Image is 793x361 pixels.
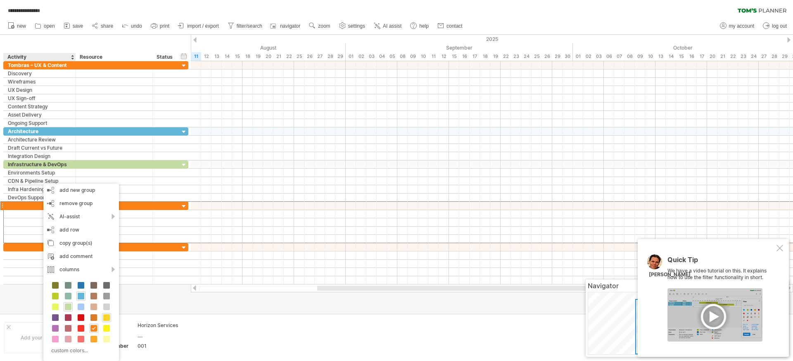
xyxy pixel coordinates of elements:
[439,52,449,61] div: Friday, 12 September 2025
[435,21,465,31] a: contact
[8,144,71,152] div: Draft Current vs Future
[346,52,356,61] div: Monday, 1 September 2025
[729,23,754,29] span: my account
[655,52,666,61] div: Monday, 13 October 2025
[304,52,315,61] div: Tuesday, 26 August 2025
[8,111,71,119] div: Asset Delivery
[315,52,325,61] div: Wednesday, 27 August 2025
[718,21,757,31] a: my account
[397,52,408,61] div: Monday, 8 September 2025
[17,23,26,29] span: new
[697,52,707,61] div: Friday, 17 October 2025
[269,21,303,31] a: navigator
[237,23,262,29] span: filter/search
[284,52,294,61] div: Friday, 22 August 2025
[8,94,71,102] div: UX Sign-off
[490,52,501,61] div: Friday, 19 September 2025
[101,23,113,29] span: share
[8,136,71,143] div: Architecture Review
[428,52,439,61] div: Thursday, 11 September 2025
[552,52,563,61] div: Monday, 29 September 2025
[738,52,748,61] div: Thursday, 23 October 2025
[120,21,145,31] a: undo
[43,263,119,276] div: columns
[176,21,221,31] a: import / export
[129,43,346,52] div: August 2025
[8,69,71,77] div: Discovery
[44,23,55,29] span: open
[8,169,71,177] div: Environments Setup
[588,282,787,290] div: Navigator
[583,52,594,61] div: Thursday, 2 October 2025
[446,23,463,29] span: contact
[131,23,142,29] span: undo
[90,21,116,31] a: share
[43,210,119,223] div: AI-assist
[348,23,365,29] span: settings
[191,52,201,61] div: Monday, 11 August 2025
[8,127,71,135] div: Architecture
[645,52,655,61] div: Friday, 10 October 2025
[418,52,428,61] div: Wednesday, 10 September 2025
[459,52,470,61] div: Tuesday, 16 September 2025
[624,52,635,61] div: Wednesday, 8 October 2025
[33,21,57,31] a: open
[43,184,119,197] div: add new group
[222,52,232,61] div: Thursday, 14 August 2025
[280,23,300,29] span: navigator
[8,194,71,201] div: DevOps Support
[604,52,614,61] div: Monday, 6 October 2025
[759,52,769,61] div: Monday, 27 October 2025
[573,52,583,61] div: Wednesday, 1 October 2025
[8,119,71,127] div: Ongoing Support
[779,52,790,61] div: Wednesday, 29 October 2025
[532,52,542,61] div: Thursday, 25 September 2025
[8,160,71,168] div: Infrastructure & DevOps
[614,52,624,61] div: Tuesday, 7 October 2025
[232,52,242,61] div: Friday, 15 August 2025
[273,52,284,61] div: Thursday, 21 August 2025
[383,23,401,29] span: AI assist
[769,52,779,61] div: Tuesday, 28 October 2025
[80,53,148,61] div: Resource
[7,53,71,61] div: Activity
[201,52,211,61] div: Tuesday, 12 August 2025
[686,52,697,61] div: Thursday, 16 October 2025
[761,21,789,31] a: log out
[594,52,604,61] div: Friday, 3 October 2025
[676,52,686,61] div: Wednesday, 15 October 2025
[263,52,273,61] div: Wednesday, 20 August 2025
[667,256,775,268] div: Quick Tip
[4,322,81,353] div: Add your own logo
[748,52,759,61] div: Friday, 24 October 2025
[563,52,573,61] div: Tuesday, 30 September 2025
[43,250,119,263] div: add comment
[138,322,207,329] div: Horizon Services
[43,237,119,250] div: copy group(s)
[211,52,222,61] div: Wednesday, 13 August 2025
[8,103,71,110] div: Content Strategy
[8,177,71,185] div: CDN & Pipeline Setup
[138,332,207,339] div: ....
[335,52,346,61] div: Friday, 29 August 2025
[138,342,207,349] div: 001
[649,271,691,278] div: [PERSON_NAME]
[62,21,85,31] a: save
[157,53,175,61] div: Status
[307,21,332,31] a: zoom
[366,52,377,61] div: Wednesday, 3 September 2025
[47,345,112,356] div: custom colors...
[377,52,387,61] div: Thursday, 4 September 2025
[772,23,787,29] span: log out
[387,52,397,61] div: Friday, 5 September 2025
[73,23,83,29] span: save
[408,52,418,61] div: Tuesday, 9 September 2025
[8,78,71,86] div: Wireframes
[717,52,728,61] div: Tuesday, 21 October 2025
[8,86,71,94] div: UX Design
[187,23,219,29] span: import / export
[43,223,119,237] div: add row
[728,52,738,61] div: Wednesday, 22 October 2025
[356,52,366,61] div: Tuesday, 2 September 2025
[635,52,645,61] div: Thursday, 9 October 2025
